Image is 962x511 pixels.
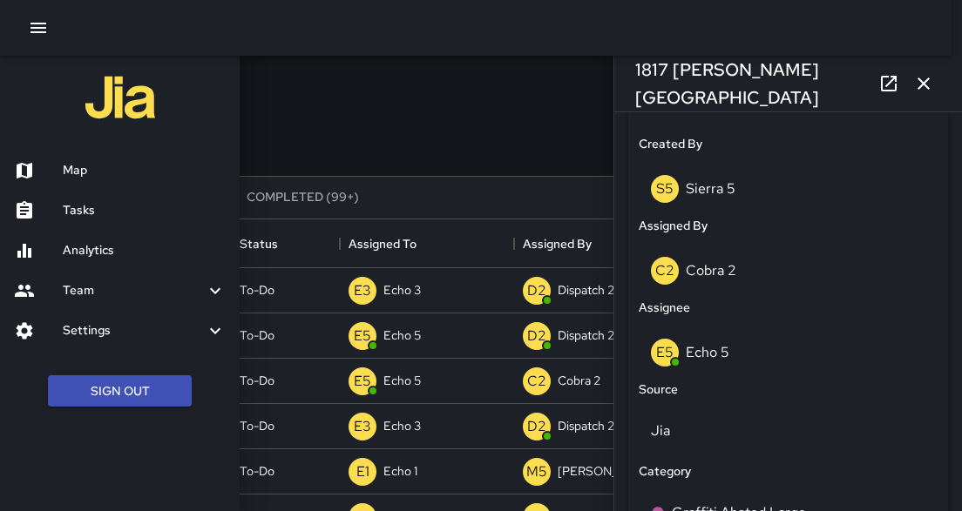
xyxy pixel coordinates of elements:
h6: Tasks [63,201,226,220]
h6: Team [63,281,205,300]
button: Sign Out [48,375,192,407]
h6: Map [63,161,226,180]
h6: Analytics [63,241,226,260]
h6: Settings [63,321,205,340]
img: jia-logo [85,63,155,132]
